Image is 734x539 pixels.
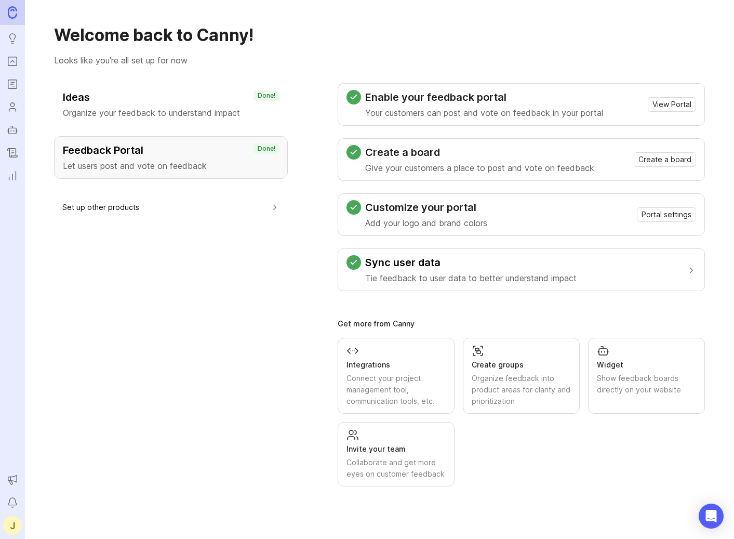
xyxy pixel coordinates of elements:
[8,6,17,18] img: Canny Home
[365,90,603,104] h3: Enable your feedback portal
[365,107,603,119] p: Your customers can post and vote on feedback in your portal
[597,373,696,396] div: Show feedback boards directly on your website
[338,338,455,414] a: IntegrationsConnect your project management tool, communication tools, etc.
[338,320,705,327] div: Get more from Canny
[699,504,724,529] div: Open Intercom Messenger
[54,25,705,46] h1: Welcome back to Canny!
[3,470,22,489] button: Announcements
[652,99,691,110] span: View Portal
[338,422,455,487] a: Invite your teamCollaborate and get more eyes on customer feedback
[346,443,446,455] div: Invite your team
[63,90,279,104] h3: Ideas
[637,207,696,222] button: Portal settings
[463,338,580,414] a: Create groupsOrganize feedback into product areas for clarity and prioritization
[3,166,22,185] a: Reporting
[634,152,696,167] button: Create a board
[258,144,275,153] p: Done!
[3,29,22,48] a: Ideas
[3,75,22,94] a: Roadmaps
[346,457,446,480] div: Collaborate and get more eyes on customer feedback
[54,83,288,126] button: IdeasOrganize your feedback to understand impactDone!
[365,217,487,229] p: Add your logo and brand colors
[3,98,22,116] a: Users
[54,136,288,179] button: Feedback PortalLet users post and vote on feedbackDone!
[62,195,279,219] button: Set up other products
[3,516,22,535] button: J
[3,143,22,162] a: Changelog
[3,52,22,71] a: Portal
[3,493,22,512] button: Notifications
[365,145,594,160] h3: Create a board
[365,255,577,270] h3: Sync user data
[597,359,696,371] div: Widget
[63,107,279,119] p: Organize your feedback to understand impact
[63,143,279,157] h3: Feedback Portal
[63,160,279,172] p: Let users post and vote on feedback
[54,54,705,67] p: Looks like you're all set up for now
[638,154,691,165] span: Create a board
[642,209,691,220] span: Portal settings
[3,121,22,139] a: Autopilot
[346,373,446,407] div: Connect your project management tool, communication tools, etc.
[365,162,594,174] p: Give your customers a place to post and vote on feedback
[346,359,446,371] div: Integrations
[588,338,705,414] a: WidgetShow feedback boards directly on your website
[365,272,577,284] p: Tie feedback to user data to better understand impact
[472,359,571,371] div: Create groups
[648,97,696,112] button: View Portal
[365,200,487,215] h3: Customize your portal
[472,373,571,407] div: Organize feedback into product areas for clarity and prioritization
[258,91,275,100] p: Done!
[346,249,696,291] button: Sync user dataTie feedback to user data to better understand impact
